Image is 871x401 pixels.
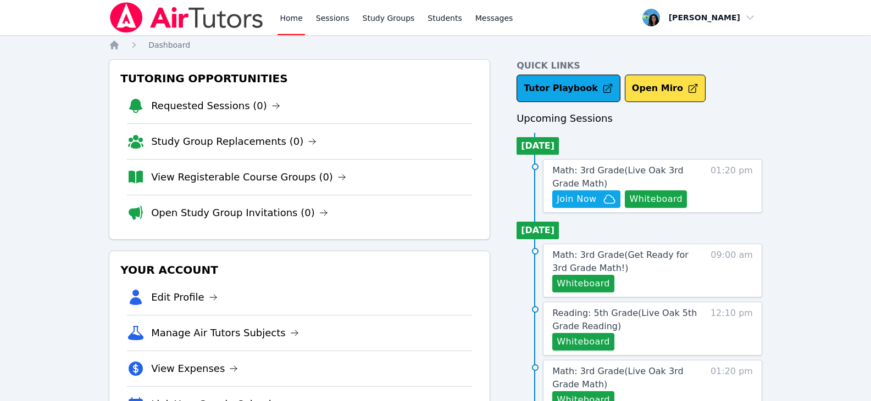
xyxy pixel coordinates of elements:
[517,111,762,126] h3: Upcoming Sessions
[711,248,753,292] span: 09:00 am
[625,190,687,208] button: Whiteboard
[517,222,559,239] li: [DATE]
[552,275,614,292] button: Whiteboard
[151,361,238,376] a: View Expenses
[552,308,697,331] span: Reading: 5th Grade ( Live Oak 5th Grade Reading )
[557,193,596,206] span: Join Now
[552,248,703,275] a: Math: 3rd Grade(Get Ready for 3rd Grade Math!)
[118,260,481,280] h3: Your Account
[552,333,614,351] button: Whiteboard
[552,366,683,389] span: Math: 3rd Grade ( Live Oak 3rd Grade Math )
[552,365,703,391] a: Math: 3rd Grade(Live Oak 3rd Grade Math)
[625,75,706,102] button: Open Miro
[711,307,753,351] span: 12:10 pm
[517,75,620,102] a: Tutor Playbook
[552,164,703,190] a: Math: 3rd Grade(Live Oak 3rd Grade Math)
[151,325,299,341] a: Manage Air Tutors Subjects
[517,137,559,155] li: [DATE]
[475,13,513,24] span: Messages
[118,69,481,88] h3: Tutoring Opportunities
[109,2,264,33] img: Air Tutors
[151,170,346,185] a: View Registerable Course Groups (0)
[151,205,328,221] a: Open Study Group Invitations (0)
[109,39,762,50] nav: Breadcrumb
[148,39,190,50] a: Dashboard
[552,165,683,189] span: Math: 3rd Grade ( Live Oak 3rd Grade Math )
[148,41,190,49] span: Dashboard
[517,59,762,72] h4: Quick Links
[151,134,317,149] a: Study Group Replacements (0)
[151,98,280,114] a: Requested Sessions (0)
[151,290,218,305] a: Edit Profile
[552,250,689,273] span: Math: 3rd Grade ( Get Ready for 3rd Grade Math! )
[711,164,753,208] span: 01:20 pm
[552,190,620,208] button: Join Now
[552,307,703,333] a: Reading: 5th Grade(Live Oak 5th Grade Reading)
